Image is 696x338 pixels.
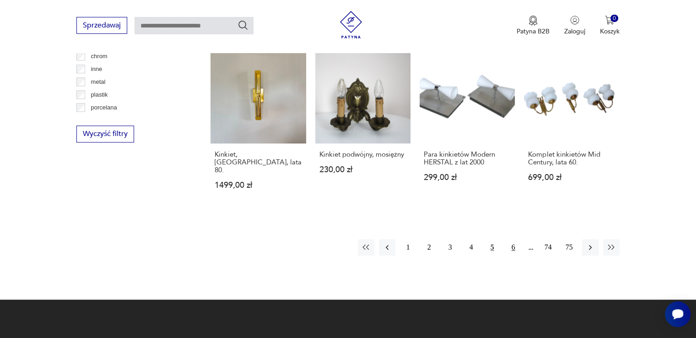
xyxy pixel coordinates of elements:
[540,239,556,256] button: 74
[319,151,406,158] h3: Kinkiet podwójny, mosiężny
[400,239,416,256] button: 1
[91,90,108,100] p: plastik
[517,16,550,36] button: Patyna B2B
[528,174,615,181] p: 699,00 zł
[524,48,619,207] a: Komplet kinkietów Mid Century, lata 60.Komplet kinkietów Mid Century, lata 60.699,00 zł
[517,27,550,36] p: Patyna B2B
[237,20,248,31] button: Szukaj
[91,103,117,113] p: porcelana
[564,27,585,36] p: Zaloguj
[529,16,538,26] img: Ikona medalu
[605,16,614,25] img: Ikona koszyka
[76,17,127,34] button: Sprzedawaj
[610,15,618,22] div: 0
[91,51,108,61] p: chrom
[517,16,550,36] a: Ikona medaluPatyna B2B
[561,239,577,256] button: 75
[91,115,110,125] p: porcelit
[424,174,511,181] p: 299,00 zł
[528,151,615,166] h3: Komplet kinkietów Mid Century, lata 60.
[91,77,106,87] p: metal
[215,181,302,189] p: 1499,00 zł
[76,125,134,142] button: Wyczyść filtry
[337,11,365,38] img: Patyna - sklep z meblami i dekoracjami vintage
[442,239,459,256] button: 3
[564,16,585,36] button: Zaloguj
[215,151,302,174] h3: Kinkiet, [GEOGRAPHIC_DATA], lata 80.
[210,48,306,207] a: Kinkiet, Niemcy, lata 80.Kinkiet, [GEOGRAPHIC_DATA], lata 80.1499,00 zł
[570,16,579,25] img: Ikonka użytkownika
[421,239,437,256] button: 2
[91,64,103,74] p: inne
[463,239,480,256] button: 4
[505,239,522,256] button: 6
[665,301,691,327] iframe: Smartsupp widget button
[76,23,127,29] a: Sprzedawaj
[484,239,501,256] button: 5
[420,48,515,207] a: Para kinkietów Modern HERSTAL z lat 2000Para kinkietów Modern HERSTAL z lat 2000299,00 zł
[424,151,511,166] h3: Para kinkietów Modern HERSTAL z lat 2000
[319,166,406,174] p: 230,00 zł
[315,48,410,207] a: Kinkiet podwójny, mosiężnyKinkiet podwójny, mosiężny230,00 zł
[600,16,620,36] button: 0Koszyk
[600,27,620,36] p: Koszyk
